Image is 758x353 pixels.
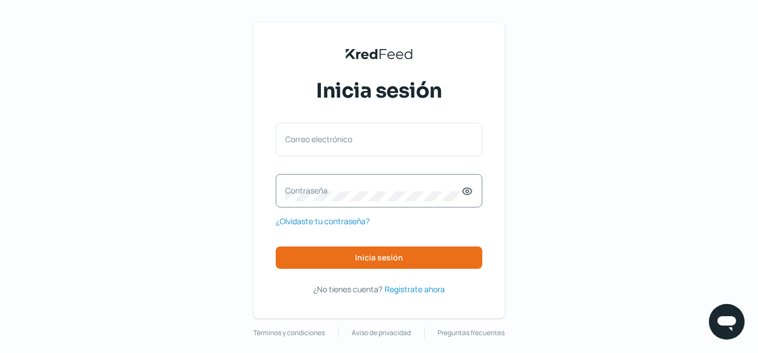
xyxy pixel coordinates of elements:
a: Términos y condiciones [253,327,325,339]
img: chatIcon [716,311,738,333]
button: Inicia sesión [276,246,482,269]
span: Inicia sesión [355,254,403,262]
span: ¿No tienes cuenta? [313,284,382,294]
a: Aviso de privacidad [352,327,411,339]
label: Contraseña [285,185,462,196]
span: Inicia sesión [316,77,442,105]
a: ¿Olvidaste tu contraseña? [276,214,370,228]
a: Preguntas frecuentes [438,327,505,339]
a: Regístrate ahora [385,282,445,296]
label: Correo electrónico [285,134,462,144]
